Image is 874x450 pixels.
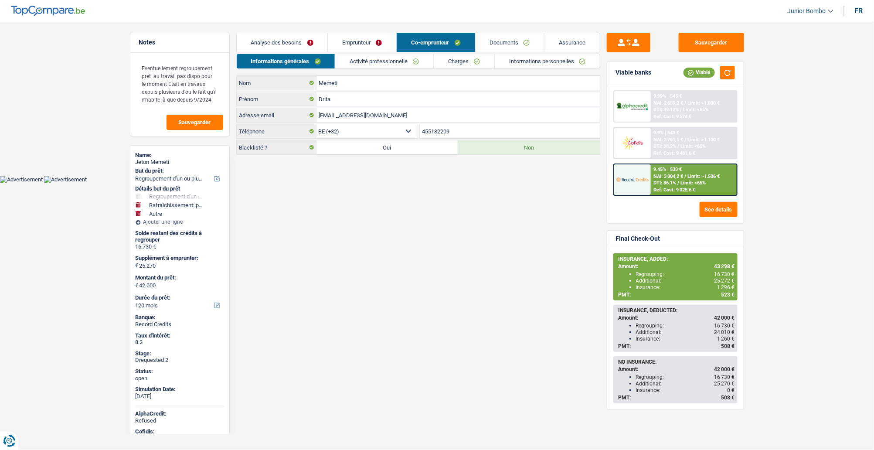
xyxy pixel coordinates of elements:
[636,284,735,290] div: Insurance:
[139,39,221,46] h5: Notes
[237,108,316,122] label: Adresse email
[616,235,660,242] div: Final Check-Out
[653,167,682,172] div: 9.45% | 533 €
[684,137,686,143] span: /
[680,107,682,112] span: /
[619,263,735,269] div: Amount:
[684,174,686,179] span: /
[237,124,316,138] label: Téléphone
[653,130,679,136] div: 9.9% | 543 €
[11,6,85,16] img: TopCompare Logo
[653,107,679,112] span: DTI: 39.12%
[636,271,735,277] div: Regrouping:
[687,137,720,143] span: Limit: >1.100 €
[714,263,735,269] span: 43 298 €
[714,271,735,277] span: 16 730 €
[653,143,676,149] span: DTI: 38.2%
[136,282,139,289] span: €
[237,140,316,154] label: Blacklisté ?
[684,100,686,106] span: /
[677,143,679,149] span: /
[714,381,735,387] span: 25 270 €
[680,180,706,186] span: Limit: <65%
[653,114,691,119] div: Ref. Cost: 9 574 €
[636,329,735,335] div: Additional:
[237,54,335,68] a: Informations générales
[677,180,679,186] span: /
[136,428,224,435] div: Cofidis:
[687,100,720,106] span: Limit: >1.000 €
[136,375,224,382] div: open
[458,140,600,154] label: Non
[619,343,735,349] div: PMT:
[136,332,224,339] div: Taux d'intérêt:
[136,219,224,225] div: Ajouter une ligne
[683,107,708,112] span: Limit: <65%
[136,417,224,424] div: Refused
[714,315,735,321] span: 42 000 €
[721,395,735,401] span: 508 €
[136,410,224,417] div: AlphaCredit:
[179,119,211,125] span: Sauvegarder
[684,68,715,77] div: Viable
[714,366,735,372] span: 42 000 €
[136,321,224,328] div: Record Credits
[721,292,735,298] span: 523 €
[136,368,224,375] div: Status:
[788,7,826,15] span: Junior Bombo
[136,357,224,364] div: Drequested 2
[136,339,224,346] div: 8.2
[781,4,833,18] a: Junior Bombo
[653,187,695,193] div: Ref. Cost: 9 025,6 €
[636,336,735,342] div: Insurance:
[316,140,458,154] label: Oui
[714,278,735,284] span: 25 272 €
[136,314,224,321] div: Banque:
[718,284,735,290] span: 1 296 €
[653,174,683,179] span: NAI: 3 004,2 €
[855,7,863,15] div: fr
[636,374,735,380] div: Regrouping:
[619,256,735,262] div: INSURANCE, ADDED:
[237,92,316,106] label: Prénom
[619,307,735,314] div: INSURANCE, DEDUCTED:
[636,278,735,284] div: Additional:
[136,255,222,262] label: Supplément à emprunter:
[687,174,720,179] span: Limit: >1.506 €
[619,315,735,321] div: Amount:
[616,69,652,76] div: Viable banks
[44,176,87,183] img: Advertisement
[653,137,683,143] span: NAI: 2 761,1 €
[397,33,475,52] a: Co-emprunteur
[544,33,600,52] a: Assurance
[616,171,649,187] img: Record Credits
[434,54,494,68] a: Charges
[136,152,224,159] div: Name:
[653,150,695,156] div: Ref. Cost: 9 481,6 €
[136,159,224,166] div: Jeton Memeti
[136,230,224,243] div: Solde restant des crédits à regrouper
[636,323,735,329] div: Regrouping:
[136,262,139,269] span: €
[714,374,735,380] span: 16 730 €
[653,180,676,186] span: DTI: 36.1%
[167,115,223,130] button: Sauvegarder
[237,76,316,90] label: Nom
[714,323,735,329] span: 16 730 €
[616,102,649,112] img: AlphaCredit
[136,167,222,174] label: But du prêt:
[619,395,735,401] div: PMT:
[619,366,735,372] div: Amount:
[619,359,735,365] div: NO INSURANCE:
[653,100,683,106] span: NAI: 2 659,2 €
[136,185,224,192] div: Détails but du prêt
[495,54,600,68] a: Informations personnelles
[476,33,544,52] a: Documents
[335,54,433,68] a: Activité professionnelle
[237,33,328,52] a: Analyse des besoins
[136,393,224,400] div: [DATE]
[680,143,706,149] span: Limit: <60%
[420,124,600,138] input: 401020304
[653,93,682,99] div: 9.99% | 545 €
[679,33,744,52] button: Sauvegarder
